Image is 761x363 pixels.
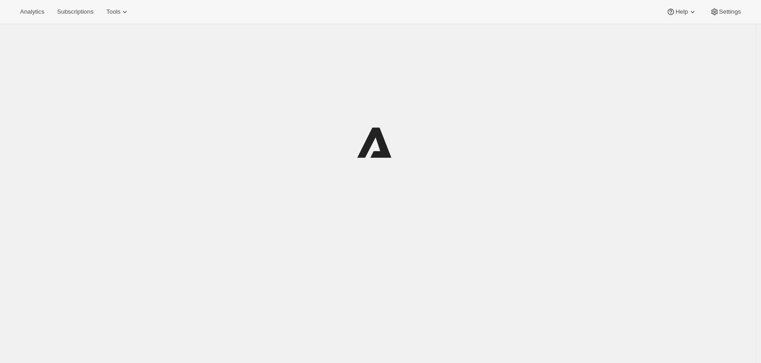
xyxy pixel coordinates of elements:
[20,8,44,15] span: Analytics
[661,5,702,18] button: Help
[101,5,135,18] button: Tools
[675,8,688,15] span: Help
[15,5,50,18] button: Analytics
[51,5,99,18] button: Subscriptions
[106,8,120,15] span: Tools
[719,8,741,15] span: Settings
[57,8,93,15] span: Subscriptions
[704,5,746,18] button: Settings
